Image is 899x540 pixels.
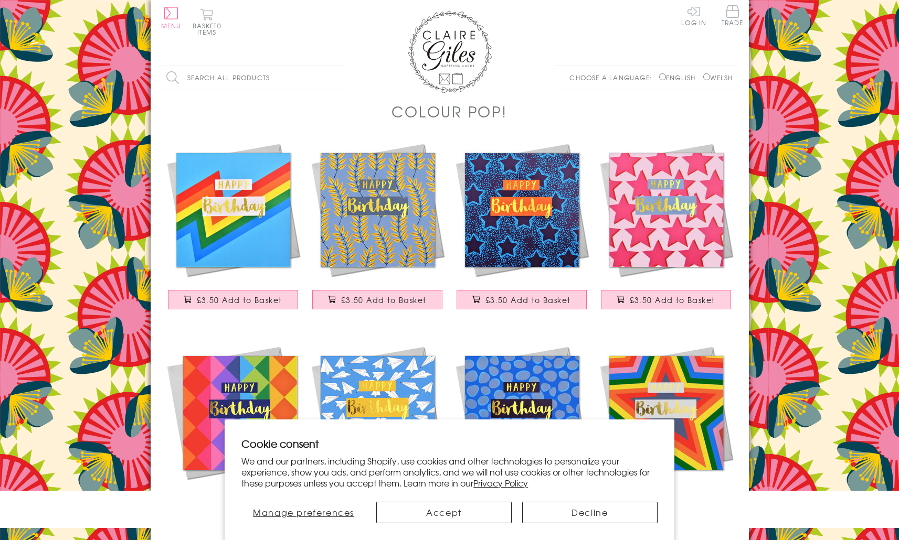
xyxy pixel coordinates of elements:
button: £3.50 Add to Basket [168,290,298,309]
img: Birthday Card, Blue Stars, Happy Birthday, text foiled in shiny gold [450,138,594,282]
img: Birthday Card, Pink Stars, Happy Birthday, text foiled in shiny gold [594,138,738,282]
span: £3.50 Add to Basket [341,295,427,305]
img: Birthday Card, Dots, Happy Birthday, text foiled in shiny gold [450,341,594,485]
a: Birthday Card, Colour Diamonds, Happy Birthday, text foiled in shiny gold £3.50 Add to Basket [161,341,305,523]
button: Manage preferences [241,502,366,523]
img: Birthday Card, Colour Stars, Happy Birthday, text foiled in shiny gold [594,341,738,485]
button: £3.50 Add to Basket [457,290,587,309]
button: Accept [376,502,512,523]
input: Search [334,66,345,90]
span: Manage preferences [253,506,354,519]
span: Menu [161,21,182,30]
span: £3.50 Add to Basket [197,295,282,305]
button: £3.50 Add to Basket [601,290,731,309]
a: Birthday Card, Dots, Happy Birthday, text foiled in shiny gold £3.50 Add to Basket [450,341,594,523]
button: £3.50 Add to Basket [312,290,442,309]
a: Birthday Card, Paper Planes, Happy Birthday, text foiled in shiny gold £3.50 Add to Basket [305,341,450,523]
a: Birthday Card, Pink Stars, Happy Birthday, text foiled in shiny gold £3.50 Add to Basket [594,138,738,320]
p: We and our partners, including Shopify, use cookies and other technologies to personalize your ex... [241,456,658,488]
a: Log In [681,5,706,26]
a: Birthday Card, Blue Stars, Happy Birthday, text foiled in shiny gold £3.50 Add to Basket [450,138,594,320]
img: Birthday Card, Leaves, Happy Birthday, text foiled in shiny gold [305,138,450,282]
h2: Cookie consent [241,436,658,451]
span: £3.50 Add to Basket [485,295,571,305]
button: Menu [161,7,182,29]
span: Trade [722,5,744,26]
img: Birthday Card, Paper Planes, Happy Birthday, text foiled in shiny gold [305,341,450,485]
a: Birthday Card, Colour Stars, Happy Birthday, text foiled in shiny gold £3.50 Add to Basket [594,341,738,523]
a: Privacy Policy [473,477,528,489]
img: Birthday Card, Colour Bolt, Happy Birthday, text foiled in shiny gold [161,138,305,282]
a: Birthday Card, Leaves, Happy Birthday, text foiled in shiny gold £3.50 Add to Basket [305,138,450,320]
input: English [659,73,666,80]
h1: Colour POP! [392,101,507,122]
p: Choose a language: [569,73,657,82]
img: Claire Giles Greetings Cards [408,10,492,93]
a: Birthday Card, Colour Bolt, Happy Birthday, text foiled in shiny gold £3.50 Add to Basket [161,138,305,320]
a: Trade [722,5,744,28]
label: Welsh [703,73,733,82]
button: Basket0 items [193,8,221,35]
img: Birthday Card, Colour Diamonds, Happy Birthday, text foiled in shiny gold [161,341,305,485]
span: £3.50 Add to Basket [630,295,715,305]
button: Decline [522,502,658,523]
input: Search all products [161,66,345,90]
span: 0 items [197,21,221,37]
input: Welsh [703,73,710,80]
label: English [659,73,701,82]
